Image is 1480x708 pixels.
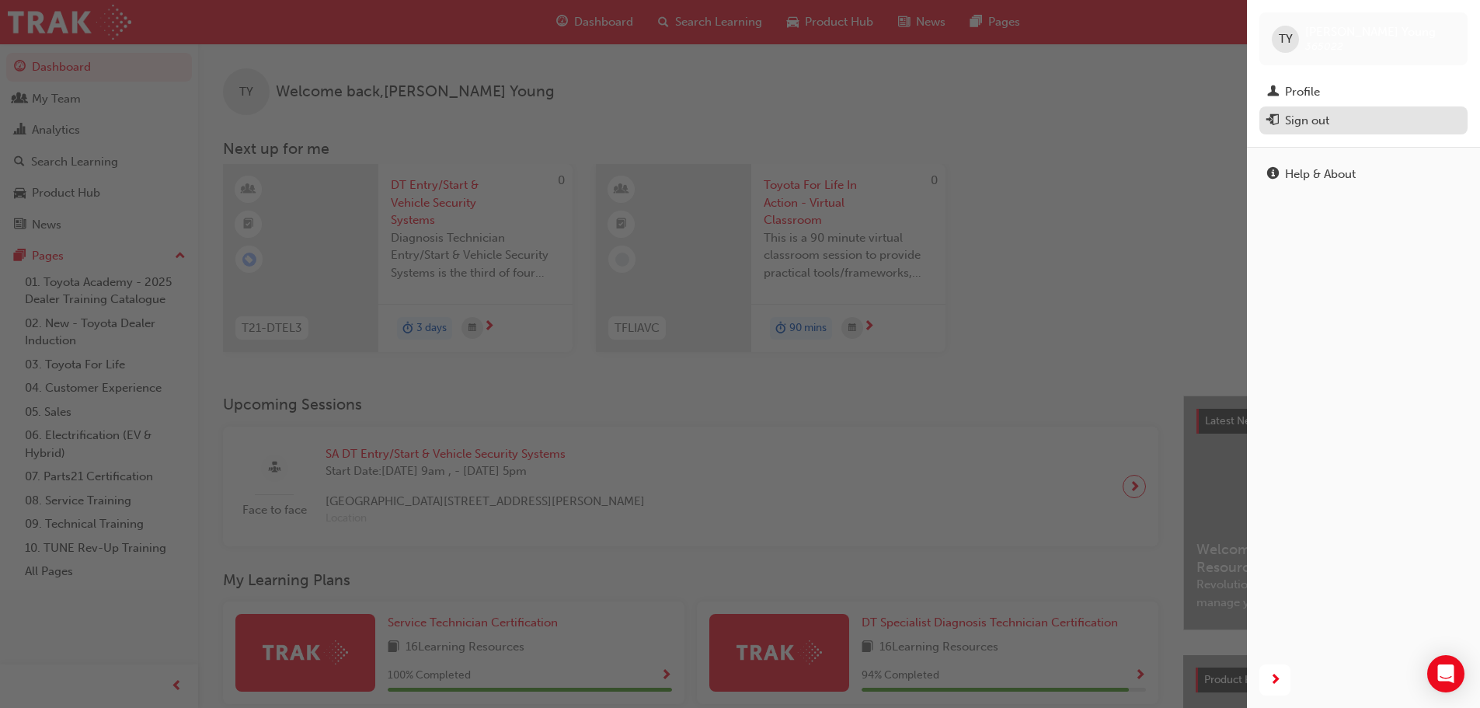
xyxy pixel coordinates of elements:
span: man-icon [1267,85,1279,99]
span: TY [1279,30,1293,48]
a: Profile [1259,78,1468,106]
span: [PERSON_NAME] Young [1305,25,1436,39]
div: Sign out [1285,112,1329,130]
span: exit-icon [1267,114,1279,128]
div: Profile [1285,83,1320,101]
span: info-icon [1267,168,1279,182]
button: Sign out [1259,106,1468,135]
span: next-icon [1269,671,1281,690]
a: Help & About [1259,160,1468,189]
span: 365022 [1305,40,1343,53]
div: Help & About [1285,166,1356,183]
div: Open Intercom Messenger [1427,655,1464,692]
